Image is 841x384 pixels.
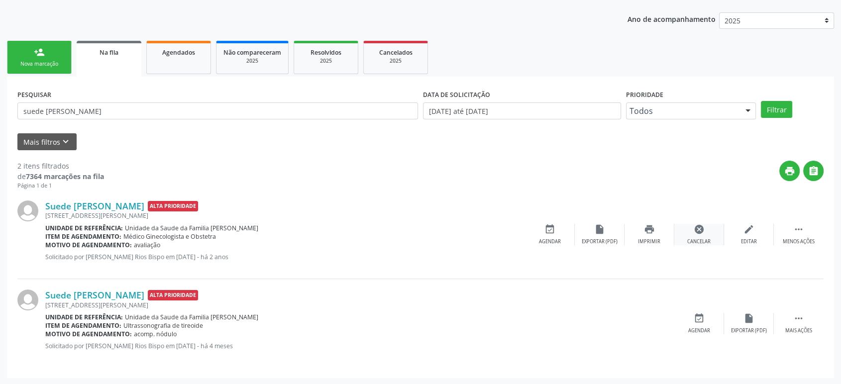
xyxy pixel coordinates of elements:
div: [STREET_ADDRESS][PERSON_NAME] [45,211,525,220]
div: 2025 [223,57,281,65]
b: Unidade de referência: [45,224,123,232]
span: Todos [630,106,736,116]
div: Editar [741,238,757,245]
span: Alta Prioridade [148,290,198,300]
span: acomp. nódulo [134,330,177,338]
button:  [803,161,824,181]
input: Selecione um intervalo [423,102,621,119]
div: Imprimir [638,238,660,245]
i:  [808,166,819,177]
span: Agendados [162,48,195,57]
div: Página 1 de 1 [17,182,104,190]
button: Filtrar [761,101,792,118]
i: edit [743,224,754,235]
div: 2025 [371,57,420,65]
span: avaliação [134,241,160,249]
label: PESQUISAR [17,87,51,102]
span: Não compareceram [223,48,281,57]
img: img [17,289,38,310]
i: print [644,224,655,235]
label: DATA DE SOLICITAÇÃO [423,87,490,102]
p: Ano de acompanhamento [628,12,716,25]
span: Unidade da Saude da Familia [PERSON_NAME] [125,313,258,321]
b: Motivo de agendamento: [45,330,132,338]
span: Resolvidos [311,48,341,57]
img: img [17,200,38,221]
div: Agendar [688,327,710,334]
i: keyboard_arrow_down [60,136,71,147]
a: Suede [PERSON_NAME] [45,289,144,300]
span: Ultrassonografia de tireoide [123,321,203,330]
span: Unidade da Saude da Familia [PERSON_NAME] [125,224,258,232]
b: Item de agendamento: [45,232,121,241]
div: Cancelar [687,238,711,245]
div: [STREET_ADDRESS][PERSON_NAME] [45,301,674,309]
span: Na fila [100,48,118,57]
div: Menos ações [783,238,815,245]
b: Item de agendamento: [45,321,121,330]
div: Exportar (PDF) [731,327,767,334]
span: Alta Prioridade [148,201,198,211]
strong: 7364 marcações na fila [26,172,104,181]
div: person_add [34,47,45,58]
i: cancel [694,224,705,235]
p: Solicitado por [PERSON_NAME] Rios Bispo em [DATE] - há 2 anos [45,253,525,261]
i: event_available [544,224,555,235]
a: Suede [PERSON_NAME] [45,200,144,211]
i: event_available [694,313,705,324]
div: Nova marcação [14,60,64,68]
i:  [793,224,804,235]
b: Unidade de referência: [45,313,123,321]
div: de [17,171,104,182]
div: Agendar [539,238,561,245]
b: Motivo de agendamento: [45,241,132,249]
div: Exportar (PDF) [582,238,618,245]
div: 2 itens filtrados [17,161,104,171]
input: Nome, CNS [17,102,418,119]
i:  [793,313,804,324]
i: insert_drive_file [594,224,605,235]
i: print [784,166,795,177]
div: Mais ações [785,327,812,334]
span: Cancelados [379,48,413,57]
i: insert_drive_file [743,313,754,324]
label: Prioridade [626,87,663,102]
button: print [779,161,800,181]
p: Solicitado por [PERSON_NAME] Rios Bispo em [DATE] - há 4 meses [45,342,674,350]
button: Mais filtroskeyboard_arrow_down [17,133,77,151]
span: Médico Ginecologista e Obstetra [123,232,216,241]
div: 2025 [301,57,351,65]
